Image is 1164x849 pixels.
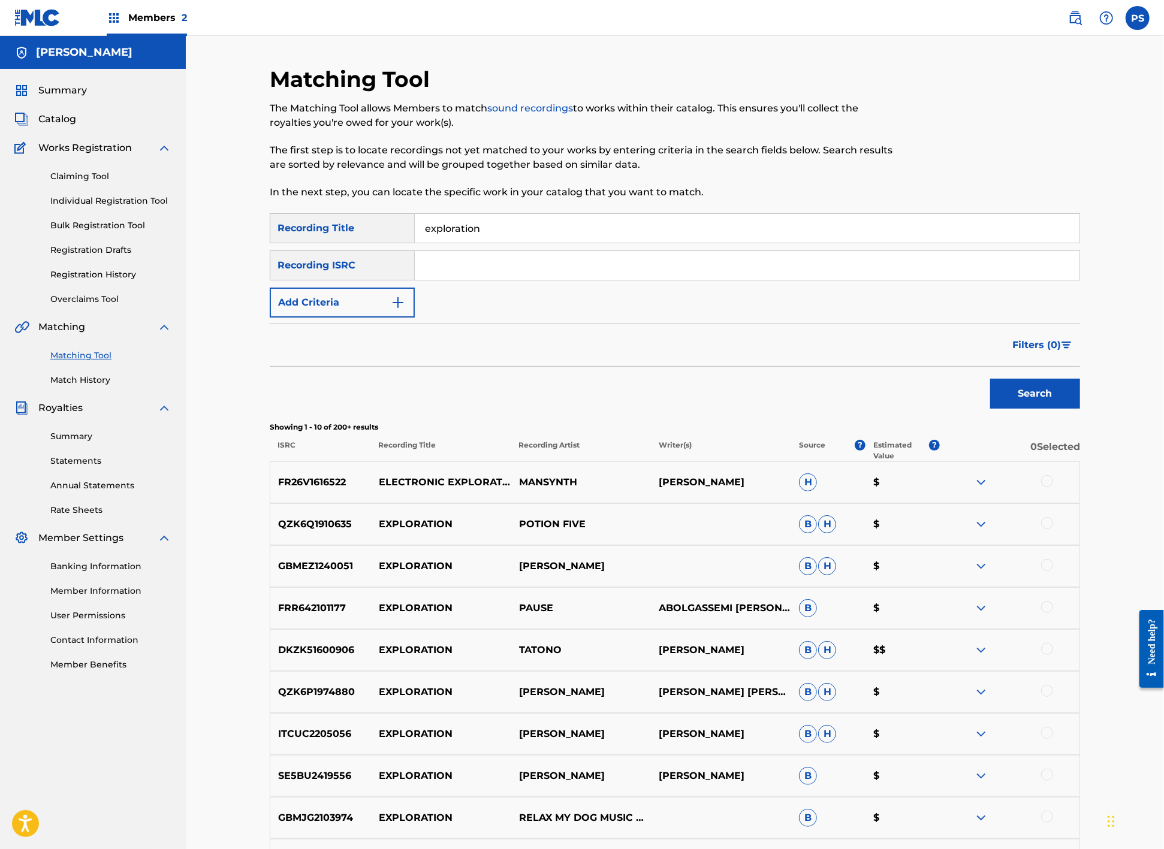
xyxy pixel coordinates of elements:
[1099,11,1114,25] img: help
[270,517,371,531] p: QZK6Q1910635
[14,46,29,60] img: Accounts
[270,440,370,461] p: ISRC
[371,559,511,573] p: EXPLORATION
[866,727,940,741] p: $
[866,811,940,825] p: $
[270,811,371,825] p: GBMJG2103974
[799,599,817,617] span: B
[511,811,651,825] p: RELAX MY DOG MUSIC DOG [MEDICAL_DATA] & DOG MUSIC DREAMS
[157,141,171,155] img: expand
[974,727,988,741] img: expand
[50,455,171,467] a: Statements
[38,112,76,126] span: Catalog
[270,422,1080,433] p: Showing 1 - 10 of 200+ results
[651,601,791,615] p: ABOLGASSEMI [PERSON_NAME], CHEVET THÉOPHYLE
[1126,6,1150,30] div: User Menu
[270,601,371,615] p: FRR642101177
[50,195,171,207] a: Individual Registration Tool
[974,559,988,573] img: expand
[1094,6,1118,30] div: Help
[50,430,171,443] a: Summary
[940,440,1080,461] p: 0 Selected
[270,101,894,130] p: The Matching Tool allows Members to match to works within their catalog. This ensures you'll coll...
[270,475,371,490] p: FR26V1616522
[1063,6,1087,30] a: Public Search
[14,112,76,126] a: CatalogCatalog
[866,475,940,490] p: $
[50,634,171,646] a: Contact Information
[651,440,791,461] p: Writer(s)
[371,727,511,741] p: EXPLORATION
[50,585,171,597] a: Member Information
[50,349,171,362] a: Matching Tool
[38,320,85,334] span: Matching
[270,643,371,657] p: DKZK51600906
[50,609,171,622] a: User Permissions
[14,141,30,155] img: Works Registration
[1068,11,1082,25] img: search
[182,12,187,23] span: 2
[1005,330,1080,360] button: Filters (0)
[371,811,511,825] p: EXPLORATION
[511,475,651,490] p: MANSYNTH
[270,685,371,699] p: QZK6P1974880
[370,440,511,461] p: Recording Title
[651,685,791,699] p: [PERSON_NAME] [PERSON_NAME]
[511,517,651,531] p: POTION FIVE
[270,143,894,172] p: The first step is to locate recordings not yet matched to your works by entering criteria in the ...
[818,725,836,743] span: H
[974,517,988,531] img: expand
[929,440,940,451] span: ?
[157,401,171,415] img: expand
[974,811,988,825] img: expand
[128,11,187,25] span: Members
[800,440,826,461] p: Source
[866,769,940,783] p: $
[974,475,988,490] img: expand
[1012,338,1061,352] span: Filters ( 0 )
[511,559,651,573] p: [PERSON_NAME]
[14,9,61,26] img: MLC Logo
[270,559,371,573] p: GBMEZ1240051
[511,643,651,657] p: TATONO
[50,658,171,671] a: Member Benefits
[270,213,1080,415] form: Search Form
[371,643,511,657] p: EXPLORATION
[14,83,87,98] a: SummarySummary
[38,531,123,545] span: Member Settings
[866,517,940,531] p: $
[371,685,511,699] p: EXPLORATION
[107,11,121,25] img: Top Rightsholders
[14,401,29,415] img: Royalties
[38,401,83,415] span: Royalties
[799,767,817,785] span: B
[38,141,132,155] span: Works Registration
[50,479,171,492] a: Annual Statements
[974,643,988,657] img: expand
[1108,803,1115,839] div: Drag
[511,601,651,615] p: PAUSE
[50,268,171,281] a: Registration History
[990,379,1080,409] button: Search
[1104,791,1164,849] iframe: Chat Widget
[50,244,171,256] a: Registration Drafts
[866,685,940,699] p: $
[651,769,791,783] p: [PERSON_NAME]
[36,46,132,59] h5: PATRICK SASSO
[50,293,171,306] a: Overclaims Tool
[651,475,791,490] p: [PERSON_NAME]
[799,641,817,659] span: B
[270,66,436,93] h2: Matching Tool
[50,374,171,386] a: Match History
[1131,599,1164,699] iframe: Resource Center
[157,320,171,334] img: expand
[818,683,836,701] span: H
[974,685,988,699] img: expand
[818,515,836,533] span: H
[799,515,817,533] span: B
[371,769,511,783] p: EXPLORATION
[799,473,817,491] span: H
[270,769,371,783] p: SE5BU2419556
[511,685,651,699] p: [PERSON_NAME]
